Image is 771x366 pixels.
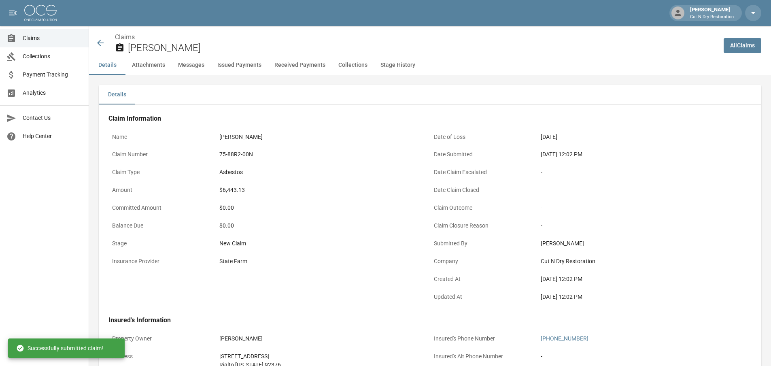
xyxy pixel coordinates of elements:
[23,114,82,122] span: Contact Us
[219,133,263,141] div: [PERSON_NAME]
[430,147,537,162] p: Date Submitted
[108,331,216,347] p: Property Owner
[108,236,216,251] p: Stage
[115,33,135,41] a: Claims
[128,42,717,54] h2: [PERSON_NAME]
[108,200,216,216] p: Committed Amount
[23,132,82,140] span: Help Center
[430,164,537,180] p: Date Claim Escalated
[16,341,103,355] div: Successfully submitted claim!
[541,204,748,212] div: -
[108,316,752,324] h4: Insured's Information
[108,164,216,180] p: Claim Type
[219,334,263,343] div: [PERSON_NAME]
[99,85,761,104] div: details tabs
[332,55,374,75] button: Collections
[219,186,245,194] div: $6,443.13
[24,5,57,21] img: ocs-logo-white-transparent.png
[108,253,216,269] p: Insurance Provider
[374,55,422,75] button: Stage History
[430,331,537,347] p: Insured's Phone Number
[108,182,216,198] p: Amount
[430,349,537,364] p: Insured's Alt Phone Number
[23,89,82,97] span: Analytics
[99,85,135,104] button: Details
[23,70,82,79] span: Payment Tracking
[219,352,281,361] div: [STREET_ADDRESS]
[108,147,216,162] p: Claim Number
[219,221,427,230] div: $0.00
[541,293,748,301] div: [DATE] 12:02 PM
[541,133,557,141] div: [DATE]
[541,257,748,266] div: Cut N Dry Restoration
[430,236,537,251] p: Submitted By
[690,14,734,21] p: Cut N Dry Restoration
[211,55,268,75] button: Issued Payments
[108,218,216,234] p: Balance Due
[219,257,247,266] div: State Farm
[541,150,748,159] div: [DATE] 12:02 PM
[268,55,332,75] button: Received Payments
[23,34,82,43] span: Claims
[108,129,216,145] p: Name
[541,335,588,342] a: [PHONE_NUMBER]
[430,271,537,287] p: Created At
[219,204,427,212] div: $0.00
[89,55,771,75] div: anchor tabs
[172,55,211,75] button: Messages
[541,168,748,177] div: -
[430,129,537,145] p: Date of Loss
[219,239,427,248] div: New Claim
[541,221,748,230] div: -
[430,253,537,269] p: Company
[430,200,537,216] p: Claim Outcome
[219,150,253,159] div: 75-88R2-00N
[541,239,748,248] div: [PERSON_NAME]
[430,218,537,234] p: Claim Closure Reason
[125,55,172,75] button: Attachments
[430,289,537,305] p: Updated At
[430,182,537,198] p: Date Claim Closed
[724,38,761,53] a: AllClaims
[541,275,748,283] div: [DATE] 12:02 PM
[108,349,216,364] p: Address
[115,32,717,42] nav: breadcrumb
[541,186,748,194] div: -
[5,5,21,21] button: open drawer
[108,115,752,123] h4: Claim Information
[23,52,82,61] span: Collections
[687,6,737,20] div: [PERSON_NAME]
[541,352,542,361] div: -
[219,168,243,177] div: Asbestos
[89,55,125,75] button: Details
